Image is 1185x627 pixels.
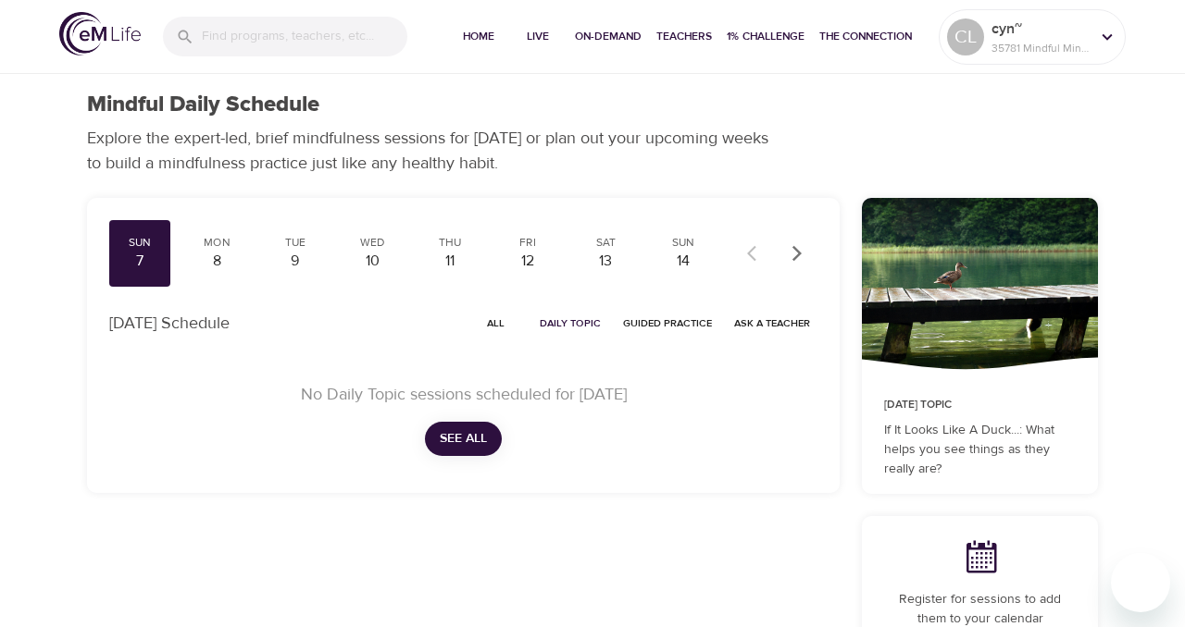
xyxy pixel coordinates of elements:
[428,235,474,251] div: Thu
[992,40,1090,56] p: 35781 Mindful Minutes
[59,12,141,55] img: logo
[194,251,241,272] div: 8
[1111,553,1170,612] iframe: Button to launch messaging window
[131,382,795,407] p: No Daily Topic sessions scheduled for [DATE]
[947,18,984,55] div: CL
[272,251,318,272] div: 9
[117,235,163,251] div: Sun
[540,314,601,332] span: Daily Topic
[440,427,487,450] span: See All
[425,422,502,456] button: See All
[884,397,1076,413] p: [DATE] Topic
[660,235,706,251] div: Sun
[202,17,407,56] input: Find programs, teachers, etc...
[428,251,474,272] div: 11
[87,92,319,118] h1: Mindful Daily Schedule
[272,235,318,251] div: Tue
[727,309,817,338] button: Ask a Teacher
[473,314,518,332] span: All
[516,27,560,46] span: Live
[117,251,163,272] div: 7
[350,251,396,272] div: 10
[575,27,642,46] span: On-Demand
[505,251,551,272] div: 12
[505,235,551,251] div: Fri
[656,27,712,46] span: Teachers
[884,421,1076,479] p: If It Looks Like A Duck...: What helps you see things as they really are?
[616,309,719,338] button: Guided Practice
[660,251,706,272] div: 14
[623,314,712,332] span: Guided Practice
[194,235,241,251] div: Mon
[466,309,525,338] button: All
[819,27,912,46] span: The Connection
[109,311,230,336] p: [DATE] Schedule
[350,235,396,251] div: Wed
[532,309,608,338] button: Daily Topic
[734,314,810,332] span: Ask a Teacher
[456,27,501,46] span: Home
[582,235,629,251] div: Sat
[992,18,1090,40] p: cyn~
[582,251,629,272] div: 13
[727,27,805,46] span: 1% Challenge
[87,126,781,176] p: Explore the expert-led, brief mindfulness sessions for [DATE] or plan out your upcoming weeks to ...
